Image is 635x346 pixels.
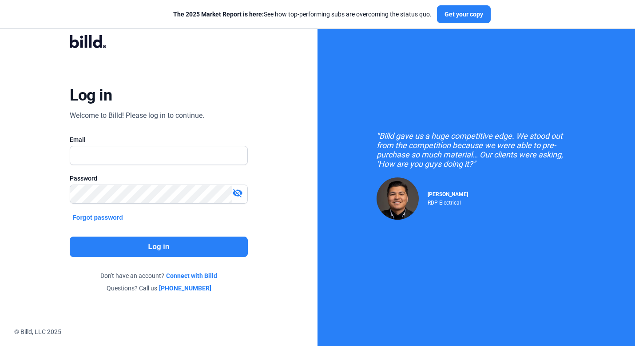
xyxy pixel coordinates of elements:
[437,5,491,23] button: Get your copy
[377,131,576,169] div: "Billd gave us a huge competitive edge. We stood out from the competition because we were able to...
[70,213,126,222] button: Forgot password
[159,284,211,293] a: [PHONE_NUMBER]
[70,85,112,105] div: Log in
[232,188,243,198] mat-icon: visibility_off
[428,191,468,197] span: [PERSON_NAME]
[70,271,247,280] div: Don't have an account?
[70,174,247,183] div: Password
[70,237,247,257] button: Log in
[166,271,217,280] a: Connect with Billd
[70,135,247,144] div: Email
[173,11,264,18] span: The 2025 Market Report is here:
[377,177,419,220] img: Raul Pacheco
[70,110,204,121] div: Welcome to Billd! Please log in to continue.
[173,10,432,19] div: See how top-performing subs are overcoming the status quo.
[428,197,468,206] div: RDP Electrical
[70,284,247,293] div: Questions? Call us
